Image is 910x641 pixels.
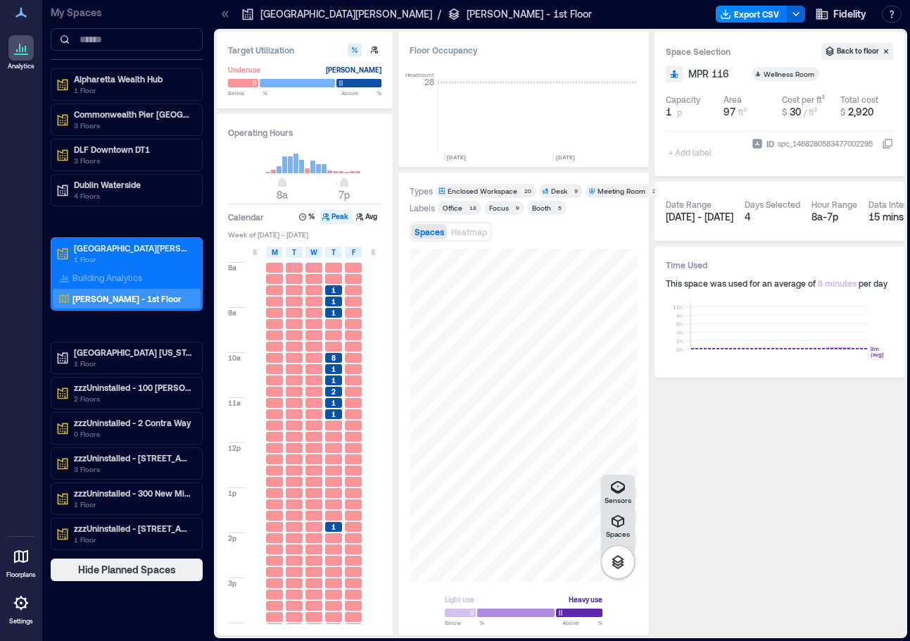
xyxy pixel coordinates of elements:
span: [DATE] - [DATE] [666,211,733,223]
div: Focus [489,203,509,213]
p: zzzUninstalled - 2 Contra Way [74,417,192,428]
span: 7p [339,189,350,201]
span: 12p [228,443,241,453]
span: Hide Planned Spaces [78,563,176,577]
span: 2 [331,387,336,397]
div: Desk [551,186,567,196]
tspan: 6h [676,320,683,328]
span: Below % [445,618,484,627]
div: spc_1468280583477002295 [776,137,874,151]
span: 8 [331,353,336,363]
div: Days Selected [745,199,800,210]
span: Below % [228,89,267,97]
button: Spaces [601,509,635,542]
span: T [331,247,336,258]
span: Spaces [415,227,444,237]
span: 3p [228,578,236,588]
p: Alpharetta Wealth Hub [74,73,192,85]
span: 1p [228,488,236,498]
tspan: 8h [676,312,683,319]
tspan: 4h [676,329,683,336]
div: 20 [522,187,533,195]
p: Commonwealth Pier [GEOGRAPHIC_DATA] [74,108,192,120]
p: 1 Floor [74,534,192,545]
span: 1 [331,522,336,532]
span: p [677,106,682,118]
p: zzzUninstalled - 100 [PERSON_NAME] [74,382,192,393]
span: / ft² [804,107,817,117]
p: Settings [9,617,33,626]
span: 2,920 [848,106,873,118]
a: Floorplans [2,540,40,583]
span: ID [766,137,774,151]
p: 2 Floors [74,393,192,404]
span: Fidelity [833,7,866,21]
div: 4 [745,210,800,224]
span: S [371,247,375,258]
div: 9 [571,187,580,195]
p: [PERSON_NAME] - 1st Floor [72,293,182,304]
span: + Add label [666,142,717,162]
span: 4p [228,623,236,633]
tspan: 2h [676,337,683,344]
div: Light use [445,592,474,606]
span: 1 [331,409,336,419]
span: 30 [790,106,801,118]
p: Sensors [605,496,631,504]
div: Booth [532,203,551,213]
div: Office [443,203,462,213]
div: Floor Occupancy [410,43,638,57]
button: Spaces [412,224,447,239]
div: Underuse [228,63,260,77]
p: Spaces [606,530,630,538]
p: / [438,7,441,21]
p: 1 Floor [74,499,192,510]
button: Sensors [601,475,635,509]
button: 1 p [666,105,719,119]
p: DLF Downtown DT1 [74,144,192,155]
span: 8 minutes [818,278,857,288]
button: Fidelity [811,3,871,25]
button: Heatmap [448,224,490,239]
p: 3 Floors [74,155,192,166]
span: 1 [666,105,671,119]
div: Wellness Room [764,69,816,79]
h3: Target Utilization [228,43,381,57]
div: Capacity [666,94,700,105]
p: Building Analytics [72,272,142,283]
button: Avg [354,210,381,224]
div: 2 [650,187,658,195]
div: Total cost [840,94,878,105]
span: M [272,247,278,258]
span: W [310,247,317,258]
h3: Operating Hours [228,125,381,139]
div: 9 [513,204,522,212]
span: S [253,247,257,258]
span: 11a [228,398,241,408]
div: Hour Range [811,199,857,210]
p: zzzUninstalled - 300 New Millennium [74,487,192,499]
p: zzzUninstalled - [STREET_ADDRESS][US_STATE] [74,523,192,534]
div: This space was used for an average of per day [666,278,894,289]
p: My Spaces [51,6,203,20]
span: F [352,247,355,258]
button: Hide Planned Spaces [51,559,203,581]
button: Back to floor [821,43,893,60]
span: Week of [DATE] - [DATE] [228,230,381,239]
span: MPR 116 [688,67,729,81]
button: MPR 116 [688,67,746,81]
text: [DATE] [447,154,466,161]
div: Heavy use [569,592,602,606]
div: Date Range [666,199,712,210]
div: 5 [555,204,564,212]
span: 8a [277,189,288,201]
div: Cost per ft² [782,94,825,105]
div: 18 [467,204,479,212]
p: 3 Floors [74,463,192,475]
span: 97 [723,106,735,118]
tspan: 10h [673,304,683,311]
p: [GEOGRAPHIC_DATA][PERSON_NAME] [74,242,192,254]
p: 1 Floor [74,358,192,369]
text: [DATE] [556,154,575,161]
span: Above % [341,89,381,97]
